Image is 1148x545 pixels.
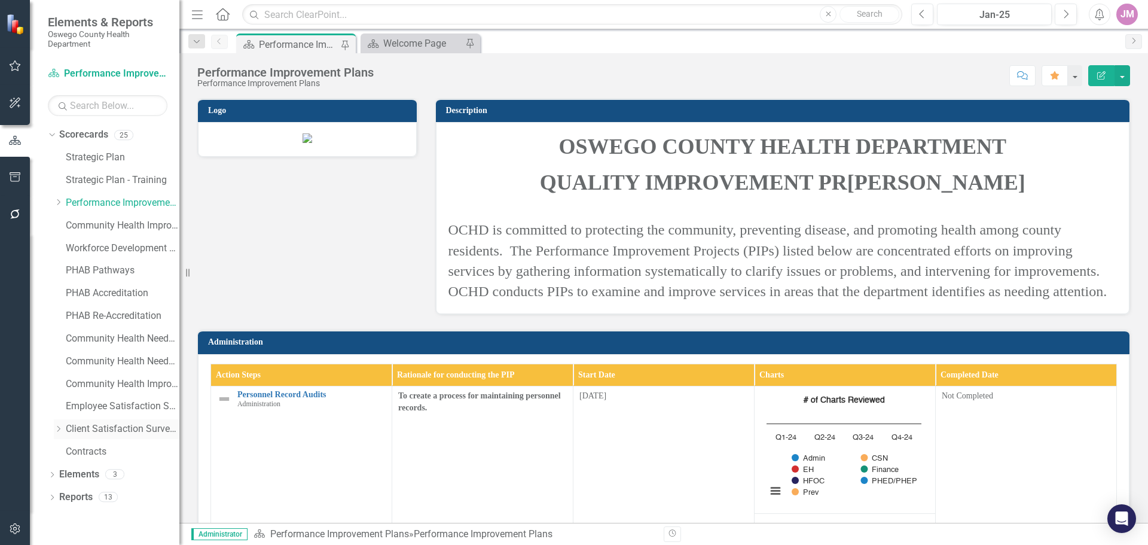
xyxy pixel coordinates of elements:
[942,390,1110,402] div: Not Completed
[66,445,179,459] a: Contracts
[259,37,338,52] div: Performance Improvement Plans
[66,400,179,413] a: Employee Satisfaction Survey
[860,476,916,485] button: Show PHED/PHEP
[66,173,179,187] a: Strategic Plan - Training
[59,491,93,504] a: Reports
[66,287,179,300] a: PHAB Accreditation
[303,133,312,143] img: mceclip1.png
[254,528,655,541] div: »
[792,476,825,485] button: Show HFOC
[66,151,179,165] a: Strategic Plan
[383,36,462,51] div: Welcome Page
[66,219,179,233] a: Community Health Improvement Plan
[446,106,1124,115] h3: Description
[191,528,248,540] span: Administrator
[414,528,552,540] div: Performance Improvement Plans
[59,468,99,482] a: Elements
[761,390,927,510] svg: Interactive chart
[891,434,912,442] text: Q4-24
[66,377,179,391] a: Community Health Improvement Plan
[208,106,411,115] h3: Logo
[208,337,1123,346] h3: Administration
[767,483,784,500] button: View chart menu, # of Charts Reviewed
[792,465,814,474] button: Show EH
[59,128,108,142] a: Scorecards
[857,9,883,19] span: Search
[860,465,899,474] button: Show Finance
[448,222,1107,299] span: OCHD is committed to protecting the community, preventing disease, and promoting health among cou...
[237,400,280,408] span: Administration
[860,453,888,462] button: Show CSN
[217,392,231,406] img: Not Defined
[839,6,899,23] button: Search
[775,434,796,442] text: Q1-24
[66,332,179,346] a: Community Health Needs Assessment and Improvement Plan
[814,434,835,442] text: Q2-24
[66,355,179,369] a: Community Health Needs Assessment
[66,242,179,255] a: Workforce Development Plan
[792,453,825,462] button: Show Admin
[48,15,167,29] span: Elements & Reports
[1107,504,1136,533] div: Open Intercom Messenger
[398,391,561,412] strong: To create a process for maintaining personnel records.
[803,396,885,404] text: # of Charts Reviewed
[364,36,462,51] a: Welcome Page
[197,66,374,79] div: Performance Improvement Plans
[6,14,27,35] img: ClearPoint Strategy
[558,135,1006,159] span: OSWEGO COUNTY HEALTH DEPARTMENT
[197,79,374,88] div: Performance Improvement Plans
[48,29,167,49] small: Oswego County Health Department
[105,470,124,480] div: 3
[792,488,819,497] button: Show Prev
[48,95,167,116] input: Search Below...
[937,4,1052,25] button: Jan-25
[66,264,179,278] a: PHAB Pathways
[242,4,902,25] input: Search ClearPoint...
[66,309,179,323] a: PHAB Re-Accreditation
[99,492,118,503] div: 13
[540,170,847,194] span: QUALITY IMPROVEMENT PR
[853,434,874,442] text: Q3-24
[66,196,179,210] a: Performance Improvement Plans
[761,390,929,510] div: # of Charts Reviewed. Highcharts interactive chart.
[579,391,606,400] span: [DATE]
[114,130,133,140] div: 25
[1116,4,1138,25] button: JM
[270,528,409,540] a: Performance Improvement Plans
[237,390,386,399] a: Personnel Record Audits
[48,67,167,81] a: Performance Improvement Plans
[66,422,179,436] a: Client Satisfaction Surveys
[941,8,1048,22] div: Jan-25
[799,521,889,532] text: % of Charts Reviewed
[847,170,1025,194] span: [PERSON_NAME]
